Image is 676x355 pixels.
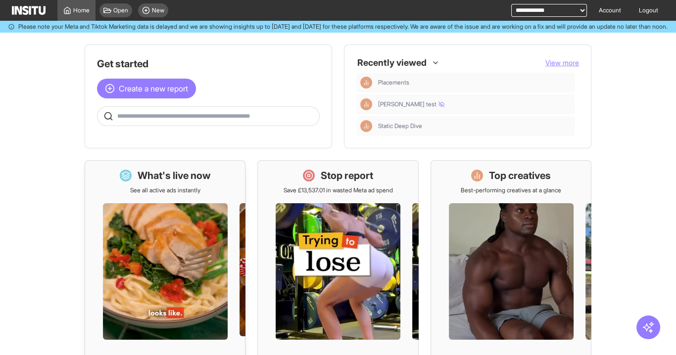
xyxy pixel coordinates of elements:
[113,6,128,14] span: Open
[130,186,200,194] p: See all active ads instantly
[138,169,211,182] h1: What's live now
[97,79,196,98] button: Create a new report
[360,98,372,110] div: Insights
[545,58,579,68] button: View more
[12,6,46,15] img: Logo
[97,57,320,71] h1: Get started
[73,6,90,14] span: Home
[152,6,164,14] span: New
[360,77,372,89] div: Insights
[360,120,372,132] div: Insights
[378,122,571,130] span: Static Deep Dive
[18,23,668,31] span: Please note your Meta and Tiktok Marketing data is delayed and we are showing insights up to [DAT...
[461,186,561,194] p: Best-performing creatives at a glance
[378,100,571,108] span: dan test
[489,169,551,182] h1: Top creatives
[378,79,571,87] span: Placements
[545,58,579,67] span: View more
[119,83,188,94] span: Create a new report
[283,186,392,194] p: Save £13,537.01 in wasted Meta ad spend
[321,169,373,182] h1: Stop report
[378,122,422,130] span: Static Deep Dive
[378,79,409,87] span: Placements
[378,100,444,108] span: [PERSON_NAME] test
